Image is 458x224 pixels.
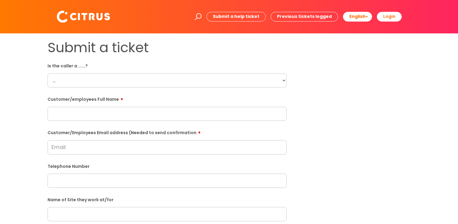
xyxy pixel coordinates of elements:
[48,95,287,102] label: Customer/employees Full Name
[48,39,287,56] h1: Submit a ticket
[383,13,395,19] b: Login
[349,13,366,19] span: English
[271,12,338,21] a: Previous tickets logged
[48,163,287,169] label: Telephone Number
[206,12,266,21] a: Submit a help ticket
[48,128,287,135] label: Customer/Employees Email address (Needed to send confirmation
[377,12,402,21] a: Login
[48,62,287,69] label: Is the caller a ......?
[48,140,287,154] input: Email
[48,196,287,202] label: Name of Site they work at/for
